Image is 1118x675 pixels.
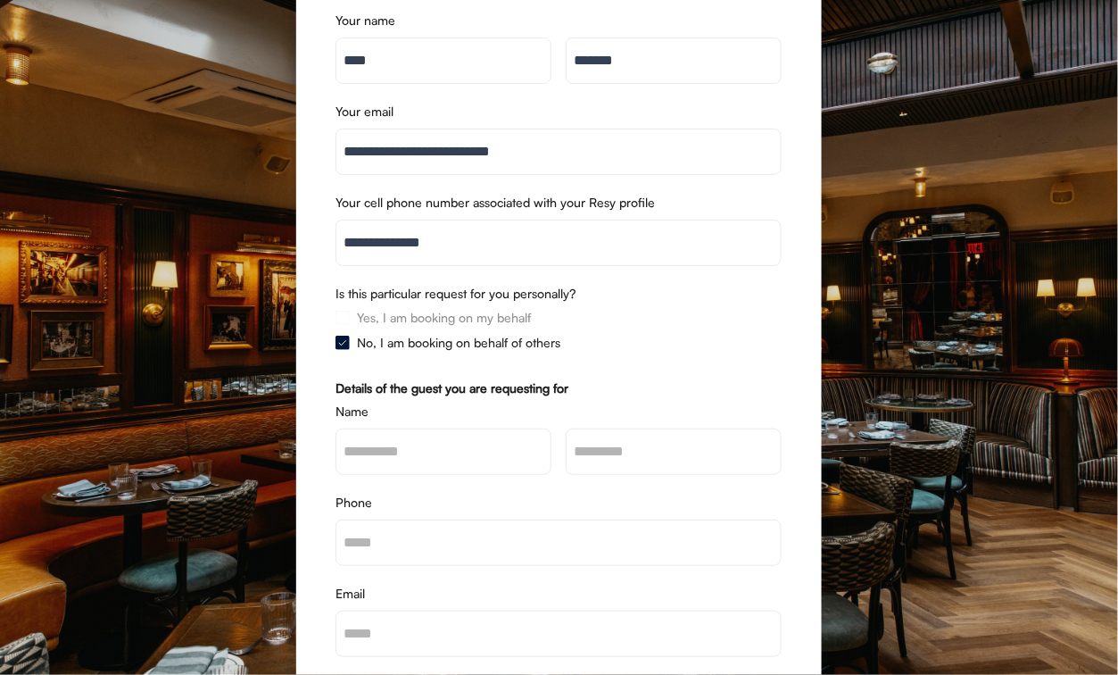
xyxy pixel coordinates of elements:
div: Is this particular request for you personally? [335,287,782,300]
img: Group%2048096532.svg [335,336,350,350]
div: Name [335,405,782,418]
div: Phone [335,496,782,509]
div: Your name [335,14,782,27]
div: Email [335,587,782,600]
div: Your cell phone number associated with your Resy profile [335,196,782,209]
div: Details of the guest you are requesting for [335,382,782,395]
div: Yes, I am booking on my behalf [357,312,531,324]
div: Your email [335,105,782,118]
div: No, I am booking on behalf of others [357,337,560,349]
img: Rectangle%20315%20%281%29.svg [335,311,350,325]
